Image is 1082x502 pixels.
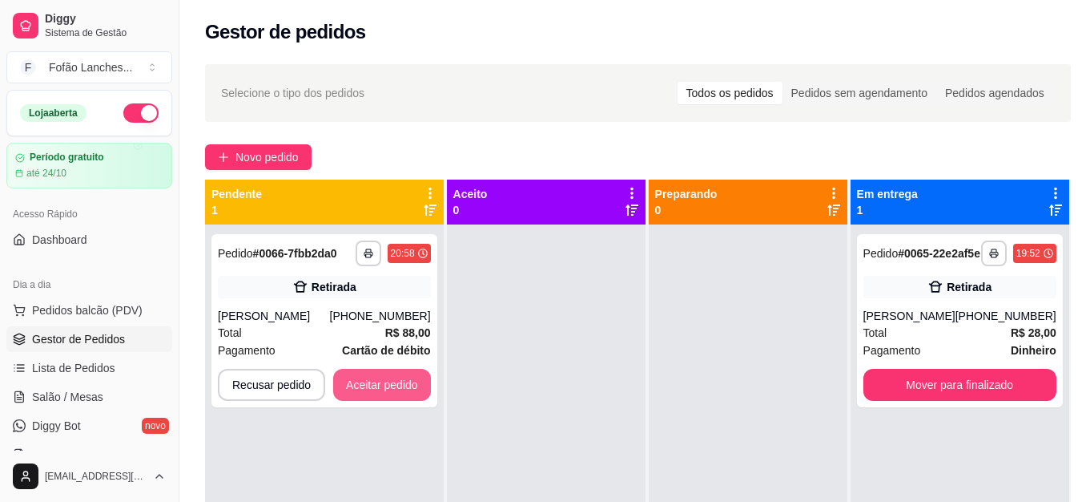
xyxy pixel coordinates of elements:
[45,12,166,26] span: Diggy
[863,308,955,324] div: [PERSON_NAME]
[30,152,104,164] article: Período gratuito
[782,82,936,104] div: Pedidos sem agendamento
[1016,247,1040,260] div: 19:52
[32,302,143,318] span: Pedidos balcão (PDV)
[1011,344,1056,357] strong: Dinheiro
[253,247,337,260] strong: # 0066-7fbb2da0
[863,369,1056,401] button: Mover para finalizado
[211,202,262,218] p: 1
[857,202,918,218] p: 1
[45,470,147,483] span: [EMAIL_ADDRESS][DOMAIN_NAME]
[32,447,55,463] span: KDS
[898,247,980,260] strong: # 0065-22e2af5e
[6,6,172,45] a: DiggySistema de Gestão
[218,152,229,163] span: plus
[955,308,1056,324] div: [PHONE_NUMBER]
[1011,326,1056,339] strong: R$ 28,00
[205,144,312,170] button: Novo pedido
[6,51,172,83] button: Select a team
[218,369,325,401] button: Recusar pedido
[6,413,172,439] a: Diggy Botnovo
[32,331,125,347] span: Gestor de Pedidos
[32,232,87,248] span: Dashboard
[45,26,166,39] span: Sistema de Gestão
[391,247,415,260] div: 20:58
[333,369,431,401] button: Aceitar pedido
[863,324,887,342] span: Total
[218,247,253,260] span: Pedido
[32,418,81,434] span: Diggy Bot
[678,82,782,104] div: Todos os pedidos
[221,84,364,102] span: Selecione o tipo dos pedidos
[6,227,172,253] a: Dashboard
[6,355,172,381] a: Lista de Pedidos
[211,186,262,202] p: Pendente
[20,104,86,122] div: Loja aberta
[123,103,159,123] button: Alterar Status
[857,186,918,202] p: Em entrega
[32,360,115,376] span: Lista de Pedidos
[936,82,1053,104] div: Pedidos agendados
[863,342,921,359] span: Pagamento
[6,298,172,323] button: Pedidos balcão (PDV)
[218,342,276,359] span: Pagamento
[218,308,330,324] div: [PERSON_NAME]
[947,279,991,295] div: Retirada
[6,143,172,188] a: Período gratuitoaté 24/10
[205,19,366,45] h2: Gestor de pedidos
[20,59,36,75] span: F
[863,247,899,260] span: Pedido
[6,201,172,227] div: Acesso Rápido
[453,186,488,202] p: Aceito
[49,59,132,75] div: Fofão Lanches ...
[312,279,356,295] div: Retirada
[6,326,172,352] a: Gestor de Pedidos
[385,326,431,339] strong: R$ 88,00
[6,384,172,410] a: Salão / Mesas
[6,457,172,496] button: [EMAIL_ADDRESS][DOMAIN_NAME]
[6,442,172,468] a: KDS
[235,148,299,166] span: Novo pedido
[26,167,66,180] article: até 24/10
[453,202,488,218] p: 0
[6,272,172,298] div: Dia a dia
[655,202,718,218] p: 0
[32,389,103,405] span: Salão / Mesas
[342,344,430,357] strong: Cartão de débito
[655,186,718,202] p: Preparando
[218,324,242,342] span: Total
[330,308,431,324] div: [PHONE_NUMBER]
